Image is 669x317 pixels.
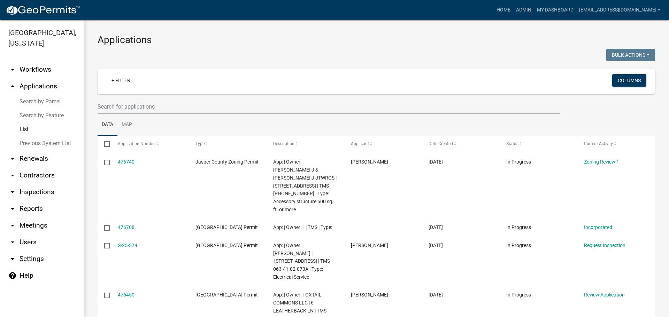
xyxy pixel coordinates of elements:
[429,159,443,165] span: 09/10/2025
[422,136,500,152] datatable-header-cell: Date Created
[273,159,337,212] span: App: | Owner: RALEY BLANE J & MALLORY J JTWROS | 601 SWIFT HORSE LN | TMS 024-00-03-078 | Type: A...
[584,224,612,230] a: Incorporated
[118,243,137,248] a: S-25-374
[351,243,388,248] span: Thomas Maroney
[118,141,156,146] span: Application Number
[584,292,625,298] a: Review Application
[584,243,625,248] a: Request Inspection
[351,292,388,298] span: Kimberley Bonarrigo
[8,171,17,180] i: arrow_drop_down
[351,141,369,146] span: Applicant
[506,292,531,298] span: In Progress
[606,49,655,61] button: Bulk Actions
[118,159,134,165] a: 476740
[429,292,443,298] span: 09/10/2025
[195,243,258,248] span: Jasper County Building Permit
[494,3,513,17] a: Home
[8,65,17,74] i: arrow_drop_down
[506,159,531,165] span: In Progress
[506,224,531,230] span: In Progress
[98,34,655,46] h3: Applications
[8,154,17,163] i: arrow_drop_down
[98,136,111,152] datatable-header-cell: Select
[195,292,258,298] span: Jasper County Building Permit
[195,224,258,230] span: Jasper County Building Permit
[577,136,655,152] datatable-header-cell: Current Activity
[98,114,117,136] a: Data
[273,224,332,230] span: App: | Owner: | | TMS | Type:
[118,292,134,298] a: 476450
[576,3,663,17] a: [EMAIL_ADDRESS][DOMAIN_NAME]
[189,136,266,152] datatable-header-cell: Type
[506,243,531,248] span: In Progress
[344,136,422,152] datatable-header-cell: Applicant
[351,159,388,165] span: Blane Raley
[584,159,619,165] a: Zoning Review 1
[8,255,17,263] i: arrow_drop_down
[584,141,613,146] span: Current Activity
[506,141,518,146] span: Status
[429,243,443,248] span: 09/10/2025
[500,136,577,152] datatable-header-cell: Status
[267,136,344,152] datatable-header-cell: Description
[118,224,134,230] a: 476708
[195,141,205,146] span: Type
[612,74,646,87] button: Columns
[8,221,17,230] i: arrow_drop_down
[513,3,534,17] a: Admin
[429,224,443,230] span: 09/10/2025
[195,159,259,165] span: Jasper County Zoning Permit
[8,82,17,90] i: arrow_drop_up
[534,3,576,17] a: My Dashboard
[106,74,136,87] a: + Filter
[8,205,17,213] i: arrow_drop_down
[8,188,17,196] i: arrow_drop_down
[8,271,17,280] i: help
[98,100,560,114] input: Search for applications
[429,141,453,146] span: Date Created
[273,243,330,280] span: App: | Owner: BRYANT ELIZABETH | 510 FAMILY CIR | TMS 063-41-02-073A | Type: Electrical Service
[273,141,294,146] span: Description
[8,238,17,246] i: arrow_drop_down
[111,136,189,152] datatable-header-cell: Application Number
[117,114,136,136] a: Map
